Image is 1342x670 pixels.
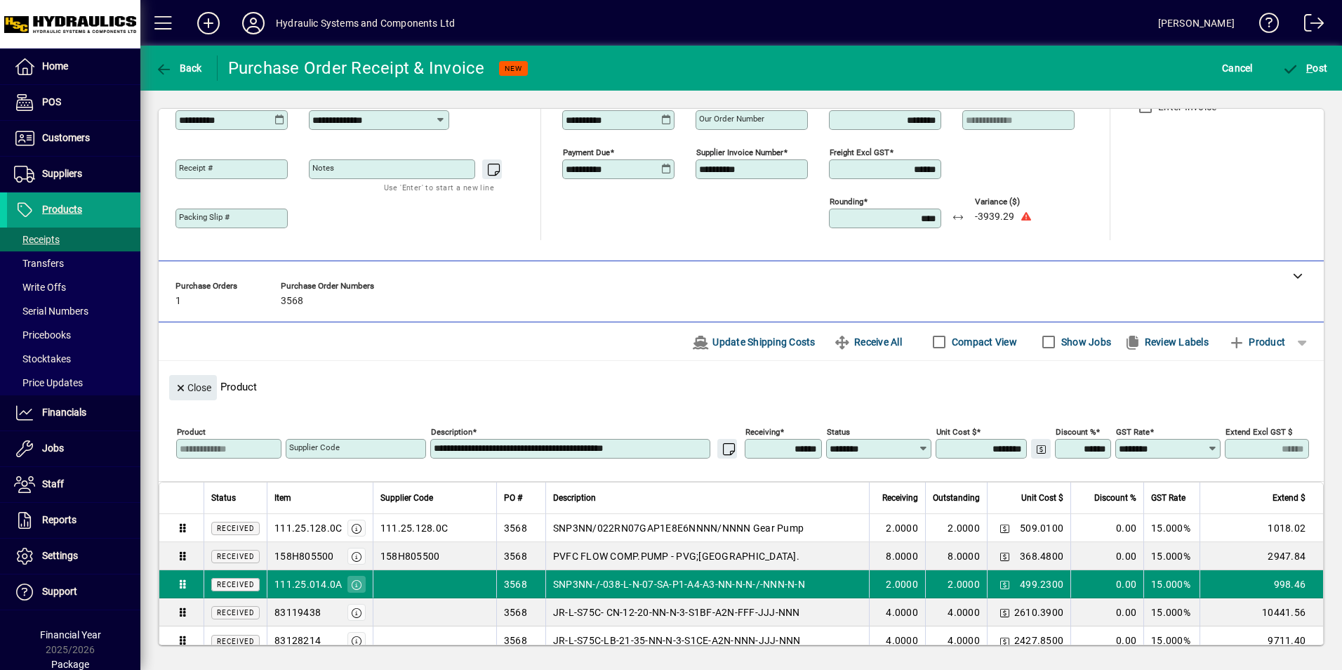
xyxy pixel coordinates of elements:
span: 2.0000 [886,577,918,591]
td: 3568 [496,542,545,570]
td: 0.00 [1070,570,1143,598]
span: Receive All [834,331,902,353]
span: Review Labels [1124,331,1209,353]
span: 2610.3900 [1014,605,1063,619]
span: Serial Numbers [14,306,88,317]
button: Change Price Levels [995,518,1014,538]
button: Change Price Levels [1031,439,1051,459]
button: Post [1279,55,1331,81]
div: 83128214 [274,633,321,648]
span: 3568 [281,296,303,307]
button: Change Price Levels [995,546,1014,566]
a: Transfers [7,251,140,275]
a: Serial Numbers [7,299,140,323]
td: 0.00 [1070,514,1143,542]
td: 15.000% [1143,570,1200,598]
span: Package [51,659,89,670]
span: Settings [42,550,78,561]
span: Receipts [14,234,60,245]
td: 1018.02 [1200,514,1323,542]
span: 8.0000 [886,549,918,563]
span: 509.0100 [1020,521,1063,535]
span: Pricebooks [14,329,71,341]
mat-label: Notes [312,163,334,173]
a: Jobs [7,431,140,466]
span: Cancel [1222,57,1253,79]
app-page-header-button: Close [166,381,220,393]
button: Receive All [828,329,908,355]
span: 1 [175,296,181,307]
td: JR-L-S75C-LB-21-35-NN-N-3-S1CE-A2N-NNN-JJJ-NNN [545,626,869,655]
td: 0.00 [1070,598,1143,626]
span: Variance ($) [975,197,1059,206]
mat-label: Payment due [563,147,610,157]
span: Price Updates [14,377,83,388]
span: Financial Year [40,629,101,641]
span: Close [175,376,211,400]
span: Received [217,609,254,617]
button: Add [186,11,231,36]
button: Profile [231,11,276,36]
mat-label: Receipt # [179,163,213,173]
td: 3568 [496,514,545,542]
a: POS [7,85,140,120]
a: Pricebooks [7,323,140,347]
span: Extend $ [1273,490,1306,506]
td: 0.00 [1070,542,1143,570]
td: PVFC FLOW COMP.PUMP - PVG;[GEOGRAPHIC_DATA]. [545,542,869,570]
td: 3568 [496,626,545,655]
span: 368.4800 [1020,549,1063,563]
span: Home [42,60,68,72]
td: 2947.84 [1200,542,1323,570]
mat-label: Supplier invoice number [696,147,783,157]
mat-label: Freight excl GST [830,147,889,157]
a: Financials [7,395,140,431]
div: 158H805500 [274,549,334,563]
a: Settings [7,539,140,574]
div: 111.25.014.0A [274,577,342,591]
span: 2.0000 [886,521,918,535]
span: Receiving [882,490,918,506]
span: Outstanding [933,490,980,506]
span: Suppliers [42,168,82,179]
button: Update Shipping Costs [686,329,821,355]
span: Financials [42,407,86,418]
mat-label: Packing Slip # [179,212,230,222]
span: Status [211,490,236,506]
span: Discount % [1094,490,1136,506]
span: Update Shipping Costs [692,331,816,353]
mat-label: Extend excl GST $ [1225,427,1292,437]
a: Receipts [7,228,140,251]
span: Reports [42,514,77,525]
td: 9711.40 [1200,626,1323,655]
button: Product [1221,329,1292,355]
span: POS [42,96,61,107]
mat-label: Rounding [830,197,863,206]
span: Support [42,586,77,597]
button: Change Price Levels [995,574,1014,594]
span: Product [1228,331,1285,353]
span: 2427.8500 [1014,633,1063,648]
span: Item [274,490,291,506]
span: Received [217,525,254,532]
td: 2.0000 [925,514,987,542]
div: Hydraulic Systems and Components Ltd [276,12,455,34]
td: 2.0000 [925,570,987,598]
a: Reports [7,503,140,538]
span: Staff [42,478,64,490]
span: P [1306,63,1313,74]
a: Knowledge Base [1249,3,1280,48]
button: Change Price Levels [995,631,1014,650]
td: 3568 [496,598,545,626]
mat-label: Status [827,427,850,437]
div: [PERSON_NAME] [1158,12,1235,34]
td: 4.0000 [925,598,987,626]
td: 3568 [496,570,545,598]
td: 15.000% [1143,598,1200,626]
td: 111.25.128.0C [373,514,496,542]
span: Received [217,581,254,589]
mat-label: GST rate [1116,427,1150,437]
td: 15.000% [1143,542,1200,570]
td: 10441.56 [1200,598,1323,626]
span: Products [42,204,82,215]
